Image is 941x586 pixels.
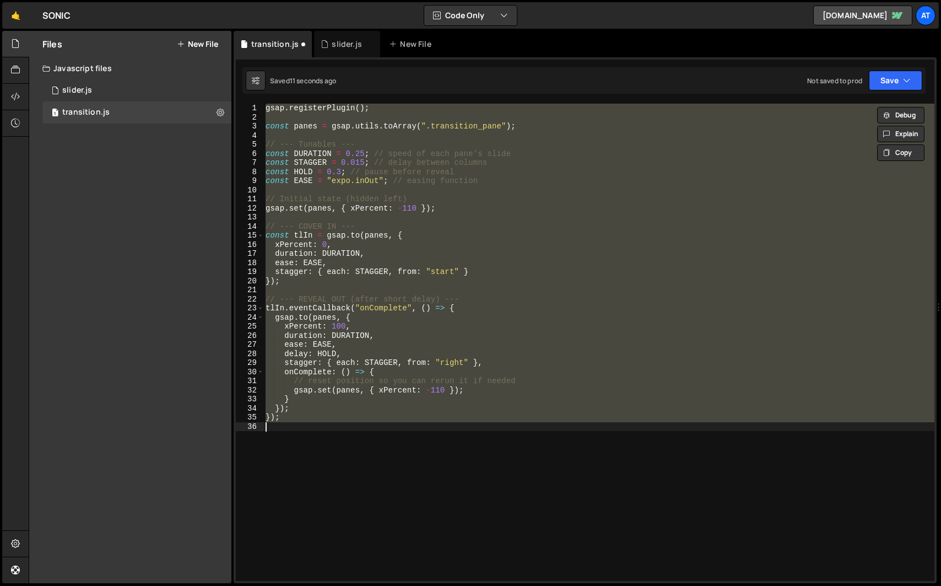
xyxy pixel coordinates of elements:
div: 17310/48033.js [42,79,231,101]
a: [DOMAIN_NAME] [813,6,912,25]
div: 33 [236,395,264,404]
div: 31 [236,377,264,386]
button: Explain [877,126,924,142]
div: 34 [236,404,264,413]
div: slider.js [62,85,92,95]
div: Not saved to prod [807,76,862,85]
div: 26 [236,331,264,341]
div: 1 [236,104,264,113]
div: 20 [236,277,264,286]
button: Debug [877,107,924,123]
div: 14 [236,222,264,232]
div: 23 [236,304,264,313]
div: 18 [236,259,264,268]
div: 7 [236,158,264,168]
div: 17 [236,249,264,259]
div: 11 seconds ago [290,76,336,85]
div: 11 [236,195,264,204]
h2: Files [42,38,62,50]
div: 25 [236,322,264,331]
div: 32 [236,386,264,395]
div: 24 [236,313,264,322]
div: 19 [236,267,264,277]
div: 10 [236,186,264,195]
div: Javascript files [29,57,231,79]
div: SONIC [42,9,71,22]
div: 28 [236,350,264,359]
div: 2 [236,113,264,122]
div: 8 [236,168,264,177]
div: transition.js [62,107,110,117]
button: New File [177,40,218,49]
div: 15 [236,231,264,240]
div: 6 [236,149,264,159]
a: 🤙 [2,2,29,29]
div: New File [389,39,435,50]
div: 13 [236,213,264,222]
button: Save [869,71,922,90]
button: Copy [877,144,924,161]
div: transition.js [251,39,299,50]
div: 27 [236,340,264,350]
div: transition.js [42,101,231,123]
div: 5 [236,140,264,149]
div: 36 [236,422,264,432]
div: 35 [236,413,264,422]
div: 21 [236,286,264,295]
div: 3 [236,122,264,131]
a: AT [916,6,935,25]
div: 16 [236,240,264,250]
div: 29 [236,358,264,368]
div: 12 [236,204,264,213]
button: Code Only [424,6,517,25]
div: 4 [236,131,264,141]
div: Saved [270,76,336,85]
div: 9 [236,176,264,186]
div: 30 [236,368,264,377]
div: 22 [236,295,264,304]
span: 1 [52,109,58,118]
div: slider.js [332,39,361,50]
